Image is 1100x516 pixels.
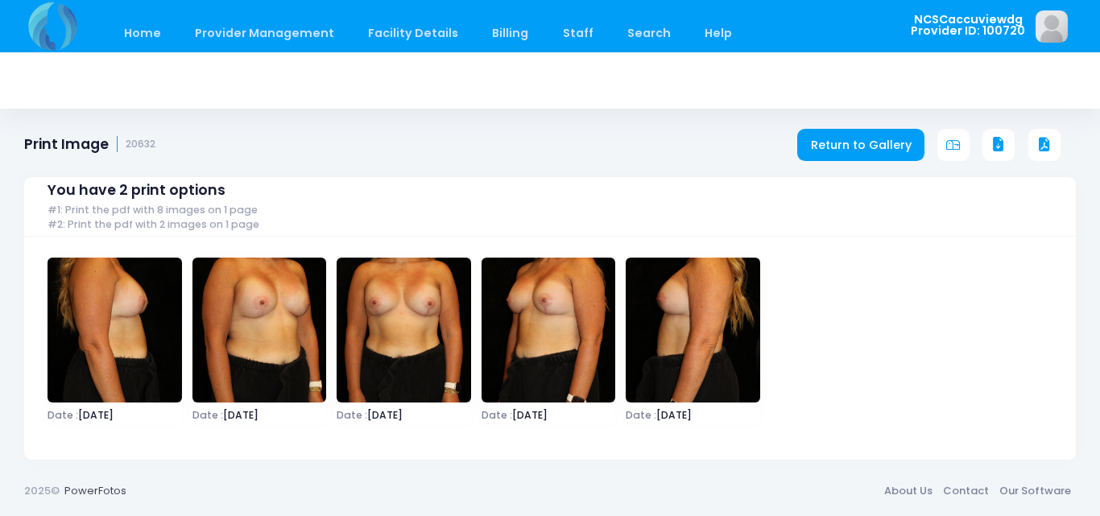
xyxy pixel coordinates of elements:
[64,483,126,498] a: PowerFotos
[482,258,615,402] img: image
[192,258,326,402] img: image
[994,477,1076,506] a: Our Software
[626,411,759,420] span: [DATE]
[797,129,924,161] a: Return to Gallery
[48,411,181,420] span: [DATE]
[482,411,615,420] span: [DATE]
[337,258,470,402] img: image
[626,258,759,402] img: image
[48,408,78,422] span: Date :
[24,483,60,498] span: 2025©
[48,219,259,231] span: #2: Print the pdf with 2 images on 1 page
[48,182,225,199] span: You have 2 print options
[547,14,609,52] a: Staff
[337,411,470,420] span: [DATE]
[611,14,686,52] a: Search
[911,14,1025,37] span: NCSCaccuviewdg Provider ID: 100720
[24,136,155,153] h1: Print Image
[48,258,181,402] img: image
[126,138,155,151] small: 20632
[477,14,544,52] a: Billing
[689,14,748,52] a: Help
[879,477,937,506] a: About Us
[337,408,367,422] span: Date :
[353,14,474,52] a: Facility Details
[1036,10,1068,43] img: image
[48,204,258,217] span: #1: Print the pdf with 8 images on 1 page
[937,477,994,506] a: Contact
[108,14,176,52] a: Home
[192,408,223,422] span: Date :
[179,14,349,52] a: Provider Management
[482,408,512,422] span: Date :
[626,408,656,422] span: Date :
[192,411,326,420] span: [DATE]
